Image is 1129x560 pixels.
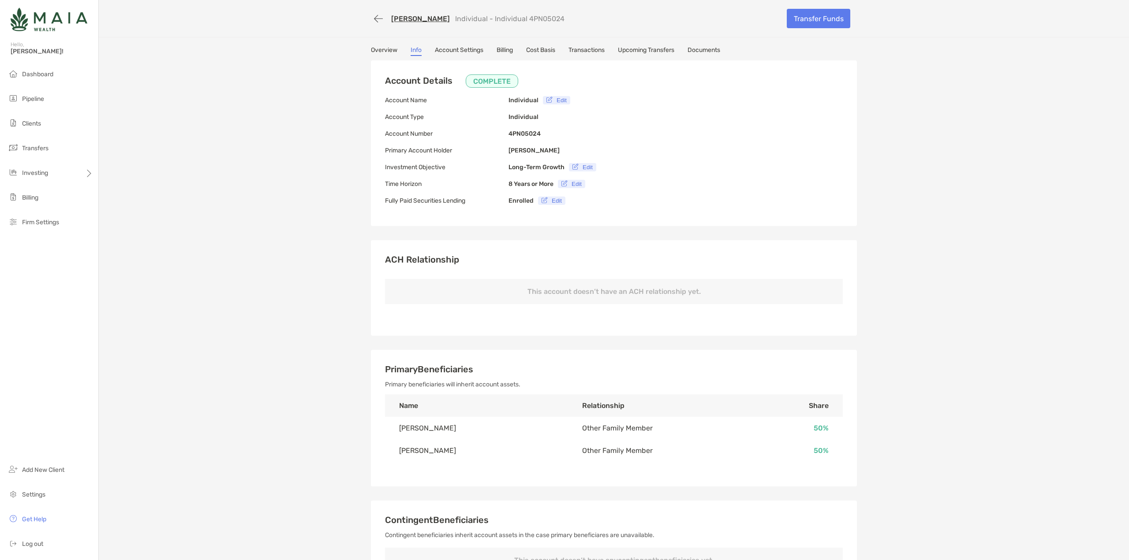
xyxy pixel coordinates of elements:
span: Settings [22,491,45,498]
img: logout icon [8,538,19,549]
b: Long-Term Growth [508,163,564,171]
td: Other Family Member [568,417,753,439]
a: Info [411,46,422,56]
th: Name [385,394,568,417]
a: [PERSON_NAME] [391,15,450,23]
img: billing icon [8,192,19,202]
span: Log out [22,540,43,548]
b: Individual [508,96,538,104]
p: COMPLETE [473,76,511,87]
a: Transactions [568,46,605,56]
p: Account Name [385,95,508,106]
span: Get Help [22,515,46,523]
p: Individual - Individual 4PN05024 [455,15,564,23]
span: Add New Client [22,466,64,474]
img: get-help icon [8,513,19,524]
span: Firm Settings [22,219,59,226]
a: Billing [497,46,513,56]
b: 4PN05024 [508,130,541,137]
b: 8 Years or More [508,180,553,188]
img: dashboard icon [8,68,19,79]
span: Dashboard [22,70,53,78]
span: Primary Beneficiaries [385,364,473,375]
img: investing icon [8,167,19,178]
p: Fully Paid Securities Lending [385,195,508,206]
a: Account Settings [435,46,483,56]
img: settings icon [8,489,19,499]
p: Account Number [385,128,508,139]
span: Contingent Beneficiaries [385,515,489,525]
p: Primary Account Holder [385,145,508,156]
p: Time Horizon [385,178,508,189]
h3: Account Details [385,74,518,88]
a: Overview [371,46,397,56]
b: Individual [508,113,538,121]
th: Share [753,394,843,417]
th: Relationship [568,394,753,417]
span: [PERSON_NAME]! [11,48,93,55]
td: Other Family Member [568,439,753,462]
td: 50 % [753,417,843,439]
span: Investing [22,169,48,177]
a: Transfer Funds [787,9,850,28]
img: firm-settings icon [8,216,19,227]
b: Enrolled [508,197,534,204]
button: Edit [543,96,570,104]
td: 50 % [753,439,843,462]
button: Edit [569,163,596,171]
img: add_new_client icon [8,464,19,475]
p: Account Type [385,111,508,122]
img: transfers icon [8,142,19,153]
span: Transfers [22,145,49,152]
span: Billing [22,194,38,201]
td: [PERSON_NAME] [385,417,568,439]
p: Contingent beneficiaries inherit account assets in the case primary beneficiares are unavailable. [385,530,843,541]
span: Clients [22,120,41,127]
a: Documents [688,46,720,56]
td: [PERSON_NAME] [385,439,568,462]
b: [PERSON_NAME] [508,147,560,154]
span: Pipeline [22,95,44,103]
img: Zoe Logo [11,4,87,35]
button: Edit [558,180,585,188]
a: Upcoming Transfers [618,46,674,56]
p: Primary beneficiaries will inherit account assets. [385,379,843,390]
h3: ACH Relationship [385,254,843,265]
p: This account doesn’t have an ACH relationship yet. [385,279,843,304]
button: Edit [538,197,565,205]
a: Cost Basis [526,46,555,56]
img: pipeline icon [8,93,19,104]
img: clients icon [8,118,19,128]
p: Investment Objective [385,162,508,173]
